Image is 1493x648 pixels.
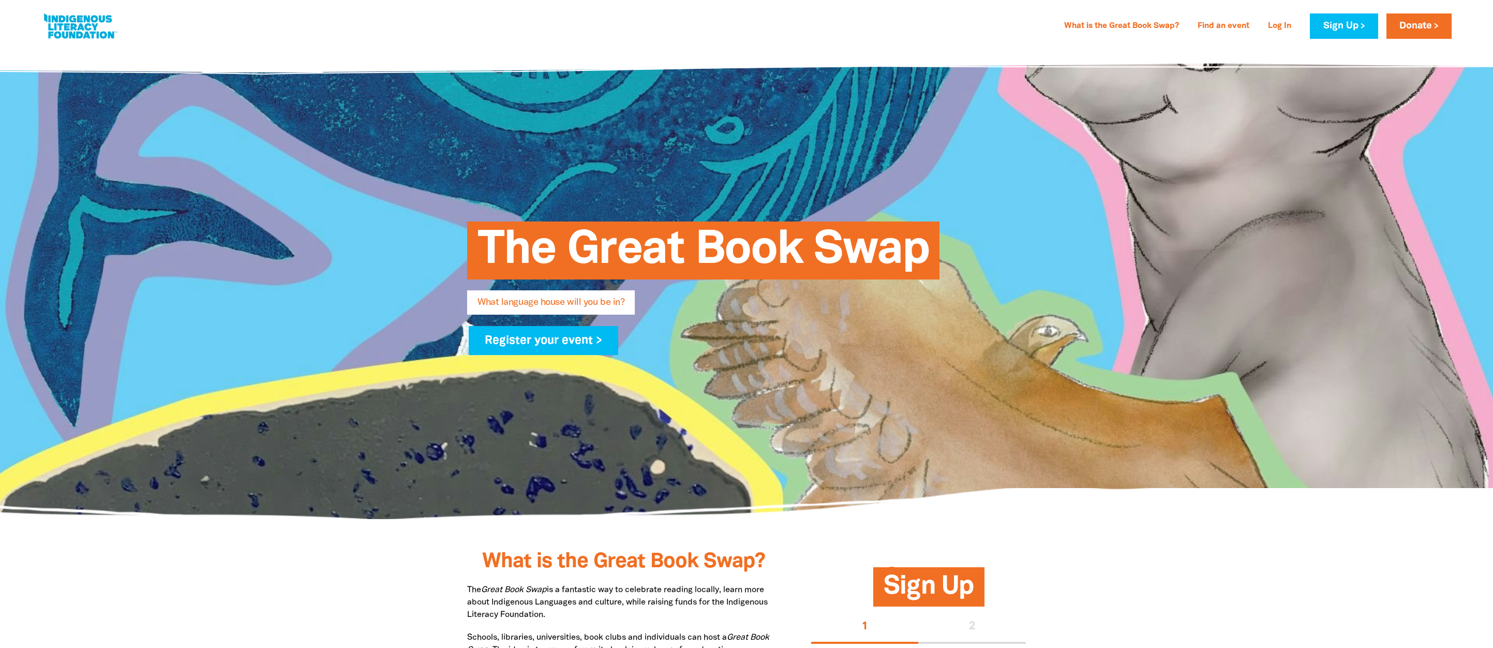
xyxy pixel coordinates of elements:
span: What is the Great Book Swap? [482,552,765,571]
a: Register your event > [469,326,618,355]
em: Great Book Swap [481,586,547,594]
a: Sign Up [1310,13,1378,39]
a: Find an event [1191,18,1256,35]
span: Sign Up [884,575,974,607]
a: Donate [1386,13,1452,39]
p: The is a fantastic way to celebrate reading locally, learn more about Indigenous Languages and cu... [467,584,780,621]
a: Log In [1262,18,1297,35]
span: What language house will you be in? [477,298,624,315]
button: Stage 1 [811,611,919,644]
span: The Great Book Swap [477,229,929,279]
a: What is the Great Book Swap? [1058,18,1185,35]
